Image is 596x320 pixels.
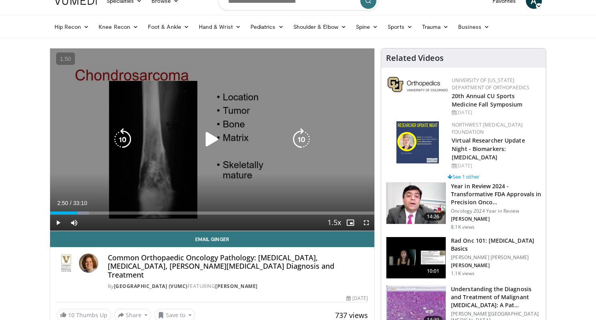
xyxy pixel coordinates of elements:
div: [DATE] [452,162,539,169]
img: Avatar [79,254,98,273]
a: Hip Recon [50,19,94,35]
a: Sports [383,19,417,35]
a: [PERSON_NAME] [215,283,258,290]
a: Foot & Ankle [143,19,194,35]
a: [GEOGRAPHIC_DATA] (VUMC) [114,283,188,290]
span: 737 views [335,310,368,320]
a: Pediatrics [246,19,289,35]
span: 33:10 [73,200,87,206]
img: 355603a8-37da-49b6-856f-e00d7e9307d3.png.150x105_q85_autocrop_double_scale_upscale_version-0.2.png [388,77,448,92]
img: aee802ce-c4cb-403d-b093-d98594b3404c.150x105_q85_crop-smart_upscale.jpg [386,237,446,279]
button: Enable picture-in-picture mode [342,215,358,231]
a: Hand & Wrist [194,19,246,35]
p: 1.1K views [451,270,475,277]
video-js: Video Player [50,48,375,231]
div: Progress Bar [50,211,375,215]
img: 15bc000e-3a55-4f6c-8e8a-37ec86489656.png.150x105_q85_autocrop_double_scale_upscale_version-0.2.png [396,121,439,163]
h4: Common Orthopaedic Oncology Pathology: [MEDICAL_DATA], [MEDICAL_DATA], [PERSON_NAME][MEDICAL_DATA... [108,254,368,280]
button: Play [50,215,66,231]
h3: Understanding the Diagnosis and Treatment of Malignant [MEDICAL_DATA]: A Pat… [451,285,541,309]
button: Mute [66,215,82,231]
button: Fullscreen [358,215,374,231]
a: 14:26 Year in Review 2024 - Transformative FDA Approvals in Precision Onco… Oncology 2024 Year in... [386,182,541,230]
img: Vanderbilt University Medical Center (VUMC) [57,254,76,273]
h3: Year in Review 2024 - Transformative FDA Approvals in Precision Onco… [451,182,541,206]
a: Northwest [MEDICAL_DATA] Foundation [452,121,523,135]
p: [PERSON_NAME] [PERSON_NAME] [451,254,541,261]
div: By FEATURING [108,283,368,290]
span: / [70,200,72,206]
button: Playback Rate [326,215,342,231]
div: [DATE] [452,109,539,116]
div: [DATE] [346,295,368,302]
a: Spine [351,19,383,35]
span: 10 [68,311,75,319]
img: 22cacae0-80e8-46c7-b946-25cff5e656fa.150x105_q85_crop-smart_upscale.jpg [386,183,446,224]
p: [PERSON_NAME] [451,262,541,269]
a: 20th Annual CU Sports Medicine Fall Symposium [452,92,522,108]
p: Oncology 2024 Year in Review [451,208,541,214]
p: 8.1K views [451,224,475,230]
span: 14:26 [424,213,443,221]
a: See 1 other [448,173,479,180]
a: Virtual Researcher Update Night - Biomarkers: [MEDICAL_DATA] [452,137,525,161]
p: [PERSON_NAME] [451,216,541,222]
a: 10:01 Rad Onc 101: [MEDICAL_DATA] Basics [PERSON_NAME] [PERSON_NAME] [PERSON_NAME] 1.1K views [386,237,541,279]
a: Business [453,19,494,35]
span: 10:01 [424,267,443,275]
span: 2:50 [57,200,68,206]
a: Email Ginger [50,231,375,247]
h4: Related Videos [386,53,444,63]
h3: Rad Onc 101: [MEDICAL_DATA] Basics [451,237,541,253]
a: Trauma [417,19,454,35]
a: Shoulder & Elbow [289,19,351,35]
a: Knee Recon [94,19,143,35]
a: University of [US_STATE] Department of Orthopaedics [452,77,529,91]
